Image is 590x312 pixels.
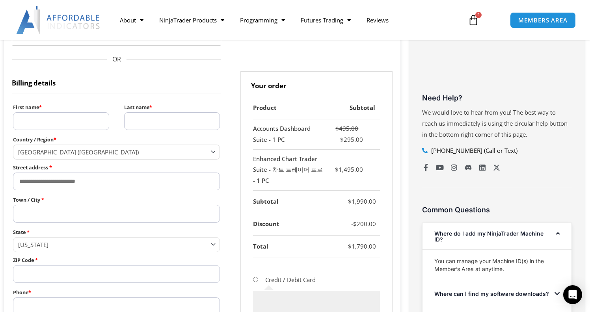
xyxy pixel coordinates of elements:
[434,230,543,243] a: Where do I add my NinjaTrader Machine ID?
[124,102,220,112] label: Last name
[422,93,572,102] h3: Need Help?
[563,285,582,304] div: Open Intercom Messenger
[232,11,293,29] a: Programming
[240,71,393,97] h3: Your order
[69,20,164,36] button: Buy with GPay
[151,11,232,29] a: NinjaTrader Products
[422,32,572,91] iframe: Customer reviews powered by Trustpilot
[335,165,339,173] span: $
[429,145,517,156] span: [PHONE_NUMBER] (Call or Text)
[253,213,328,236] th: Discount
[112,11,460,29] nav: Menu
[353,220,357,228] span: $
[327,97,380,119] th: Subtotal
[434,290,549,297] a: Where can I find my software downloads?
[112,11,151,29] a: About
[12,54,221,65] span: OR
[348,242,352,250] span: $
[265,276,316,284] label: Credit / Debit Card
[335,165,363,173] bdi: 1,495.00
[253,97,328,119] th: Product
[434,257,560,273] p: You can manage your Machine ID(s) in the Member’s Area at anytime.
[351,220,353,228] span: -
[422,205,572,214] h3: Common Questions
[293,11,359,29] a: Futures Trading
[518,17,568,23] span: MEMBERS AREA
[422,108,568,138] span: We would love to hear from you! The best way to reach us immediately is using the circular help b...
[13,163,220,173] label: Street address
[422,249,571,283] div: Where do I add my NinjaTrader Machine ID?
[510,12,576,28] a: MEMBERS AREA
[18,241,208,249] span: Georgia
[475,12,482,18] span: 2
[13,195,220,205] label: Town / City
[13,255,220,265] label: ZIP Code
[422,223,571,249] div: Where do I add my NinjaTrader Machine ID?
[335,124,339,132] span: $
[335,124,358,132] bdi: 495.00
[13,102,109,112] label: First name
[348,197,352,205] span: $
[253,150,328,191] td: Enhanced Chart Trader Suite - 차트 트레이더 프로 - 1 PC
[253,119,328,150] td: Accounts Dashboard Suite - 1 PC
[456,9,491,32] a: 2
[348,242,376,250] bdi: 1,790.00
[340,136,363,143] bdi: 295.00
[12,71,221,93] h3: Billing details
[13,135,220,145] label: Country / Region
[13,237,220,252] span: State
[340,136,344,143] span: $
[422,283,571,304] div: Where can I find my software downloads?
[353,220,376,228] bdi: 200.00
[18,148,208,156] span: United States (US)
[348,197,376,205] bdi: 1,990.00
[253,242,268,250] strong: Total
[359,11,396,29] a: Reviews
[16,6,101,34] img: LogoAI | Affordable Indicators – NinjaTrader
[13,227,220,237] label: State
[13,288,220,297] label: Phone
[253,197,279,205] strong: Subtotal
[13,145,220,159] span: Country / Region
